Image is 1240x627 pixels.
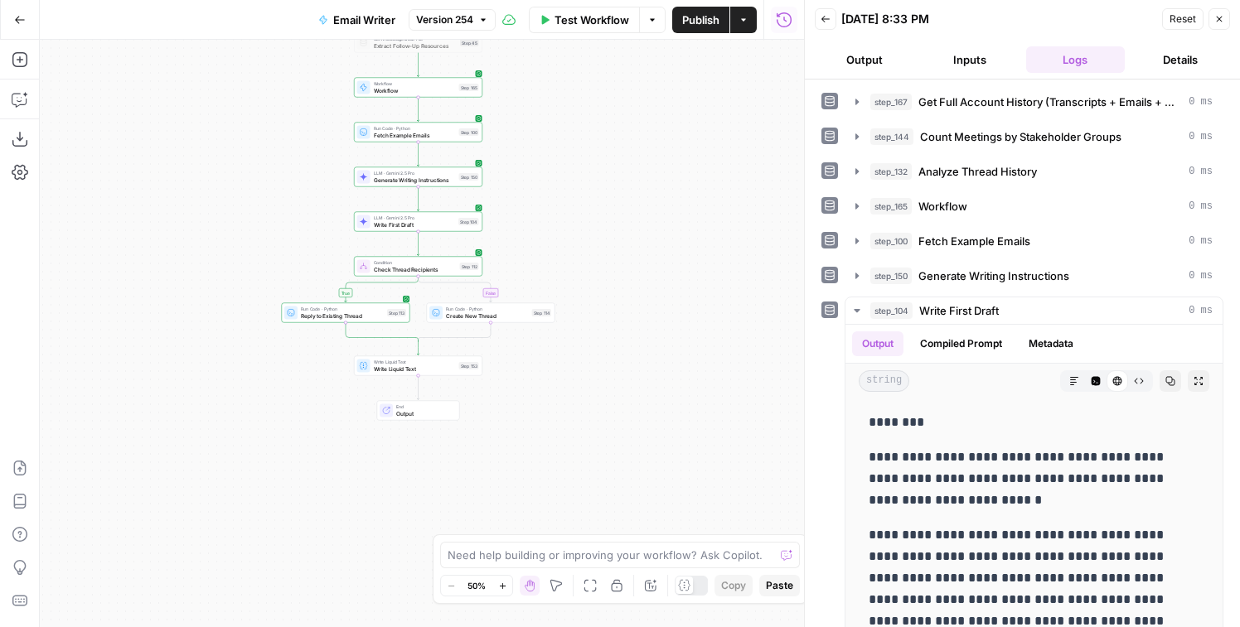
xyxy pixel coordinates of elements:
[374,125,456,132] span: Run Code · Python
[859,370,909,392] span: string
[416,12,473,27] span: Version 254
[918,163,1037,180] span: Analyze Thread History
[417,376,419,400] g: Edge from step_153 to end
[417,340,419,355] g: Edge from step_112-conditional-end to step_153
[374,220,456,229] span: Write First Draft
[459,128,479,136] div: Step 100
[759,575,800,596] button: Paste
[460,39,479,46] div: Step 45
[417,232,419,256] g: Edge from step_104 to step_112
[721,578,746,593] span: Copy
[396,409,453,417] span: Output
[870,163,912,180] span: step_132
[672,7,729,33] button: Publish
[852,331,903,356] button: Output
[417,187,419,211] g: Edge from step_150 to step_104
[301,311,384,320] span: Reply to Existing Thread
[532,309,552,316] div: Step 114
[458,218,479,225] div: Step 104
[374,41,458,50] span: Extract Follow-Up Resources
[446,306,529,312] span: Run Code · Python
[467,579,486,592] span: 50%
[845,263,1223,289] button: 0 ms
[1189,94,1213,109] span: 0 ms
[354,401,482,421] div: EndOutput
[870,268,912,284] span: step_150
[845,193,1223,219] button: 0 ms
[419,277,492,302] g: Edge from step_112 to step_114
[766,578,793,593] span: Paste
[918,198,967,215] span: Workflow
[374,131,456,139] span: Fetch Example Emails
[870,128,913,145] span: step_144
[1189,164,1213,179] span: 0 ms
[682,12,719,28] span: Publish
[354,212,482,232] div: LLM · Gemini 2.5 ProWrite First DraftStep 104
[374,80,456,87] span: Workflow
[308,7,405,33] button: Email Writer
[417,53,419,77] g: Edge from step_45 to step_165
[529,7,639,33] button: Test Workflow
[1189,303,1213,318] span: 0 ms
[409,9,496,31] button: Version 254
[374,259,457,266] span: Condition
[845,297,1223,324] button: 0 ms
[301,306,384,312] span: Run Code · Python
[1026,46,1125,73] button: Logs
[446,311,529,320] span: Create New Thread
[419,323,492,342] g: Edge from step_114 to step_112-conditional-end
[346,323,419,342] g: Edge from step_113 to step_112-conditional-end
[459,84,479,91] div: Step 165
[345,277,419,302] g: Edge from step_112 to step_113
[918,233,1030,249] span: Fetch Example Emails
[374,215,456,221] span: LLM · Gemini 2.5 Pro
[919,302,999,319] span: Write First Draft
[1131,46,1230,73] button: Details
[845,89,1223,115] button: 0 ms
[1189,129,1213,144] span: 0 ms
[918,268,1069,284] span: Generate Writing Instructions
[396,403,453,410] span: End
[920,128,1121,145] span: Count Meetings by Stakeholder Groups
[374,170,456,176] span: LLM · Gemini 2.5 Pro
[354,33,482,53] div: Get Knowledge Base FileExtract Follow-Up ResourcesStep 45
[714,575,753,596] button: Copy
[459,362,479,369] div: Step 153
[374,364,456,373] span: Write Liquid Text
[1189,199,1213,214] span: 0 ms
[354,167,482,187] div: LLM · Gemini 2.5 ProGenerate Writing InstructionsStep 150
[845,158,1223,185] button: 0 ms
[374,176,456,184] span: Generate Writing Instructions
[354,78,482,98] div: WorkflowWorkflowStep 165
[333,12,395,28] span: Email Writer
[354,123,482,142] div: Run Code · PythonFetch Example EmailsStep 100
[354,257,482,277] div: ConditionCheck Thread RecipientsStep 112
[1162,8,1204,30] button: Reset
[870,302,913,319] span: step_104
[1189,234,1213,248] span: 0 ms
[374,359,456,365] span: Write Liquid Text
[282,303,410,323] div: Run Code · PythonReply to Existing ThreadStep 113
[555,12,629,28] span: Test Workflow
[870,198,912,215] span: step_165
[870,94,912,110] span: step_167
[460,263,479,270] div: Step 112
[417,142,419,166] g: Edge from step_100 to step_150
[354,356,482,376] div: Write Liquid TextWrite Liquid TextStep 153
[918,94,1182,110] span: Get Full Account History (Transcripts + Emails + Hubspot)
[910,331,1012,356] button: Compiled Prompt
[845,123,1223,150] button: 0 ms
[920,46,1019,73] button: Inputs
[417,98,419,122] g: Edge from step_165 to step_100
[1189,268,1213,283] span: 0 ms
[387,309,406,316] div: Step 113
[815,46,913,73] button: Output
[1170,12,1196,27] span: Reset
[1019,331,1083,356] button: Metadata
[870,233,912,249] span: step_100
[374,265,457,273] span: Check Thread Recipients
[459,173,479,181] div: Step 150
[845,228,1223,254] button: 0 ms
[427,303,555,323] div: Run Code · PythonCreate New ThreadStep 114
[374,86,456,94] span: Workflow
